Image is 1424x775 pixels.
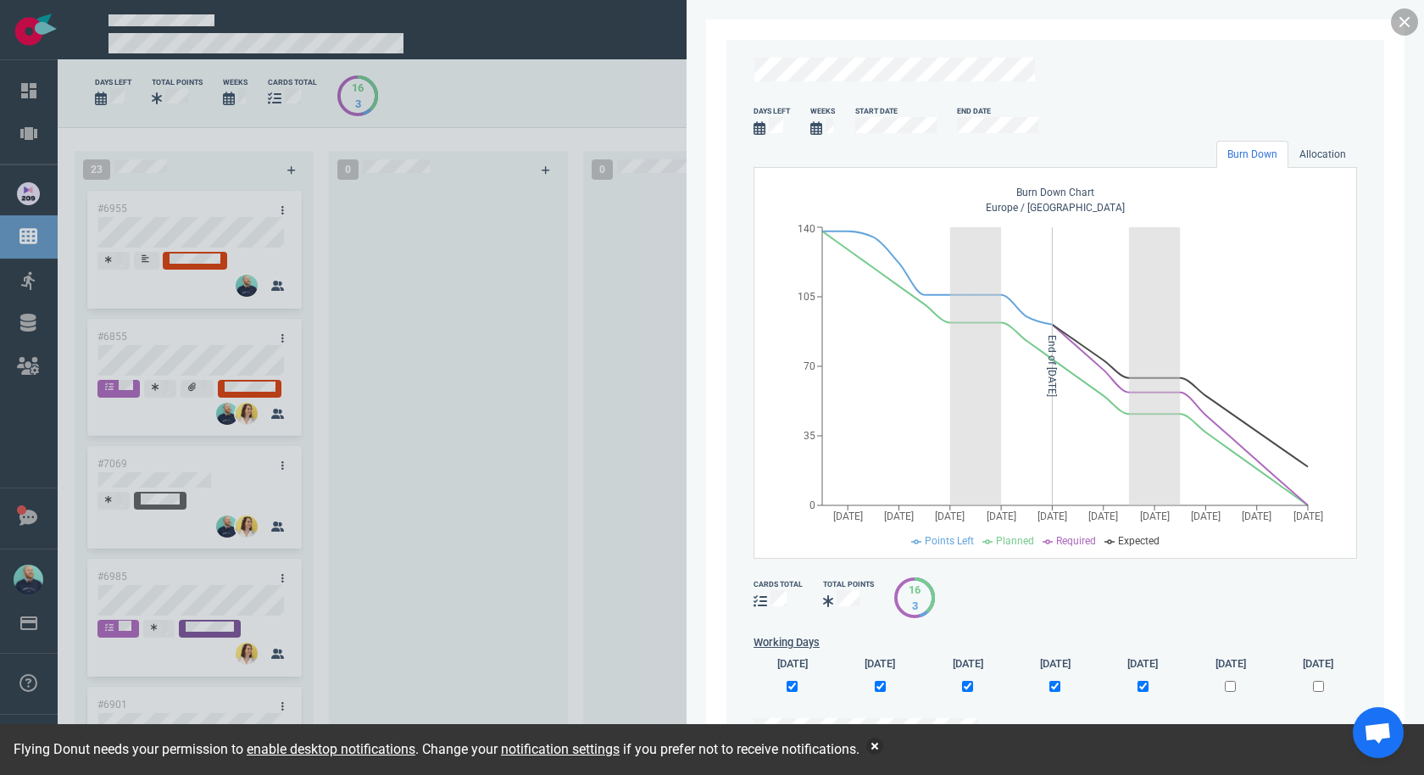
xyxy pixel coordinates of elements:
[996,535,1034,547] span: Planned
[987,510,1016,521] tspan: [DATE]
[1353,707,1404,758] div: Ouvrir le chat
[1016,187,1094,198] span: Burn Down Chart
[935,510,965,521] tspan: [DATE]
[1088,510,1118,521] tspan: [DATE]
[1293,510,1323,521] tspan: [DATE]
[798,223,815,235] tspan: 140
[1191,510,1221,521] tspan: [DATE]
[1046,335,1058,397] tspan: End of [DATE]
[804,430,815,442] tspan: 35
[953,655,983,672] label: [DATE]
[1303,655,1333,672] label: [DATE]
[884,510,914,521] tspan: [DATE]
[804,360,815,372] tspan: 70
[855,106,937,117] div: Start Date
[1288,141,1357,168] a: Allocation
[1215,655,1246,672] label: [DATE]
[1127,655,1158,672] label: [DATE]
[957,106,1038,117] div: End Date
[809,499,815,511] tspan: 0
[14,741,415,757] span: Flying Donut needs your permission to
[1056,535,1096,547] span: Required
[1118,535,1160,547] span: Expected
[777,655,808,672] label: [DATE]
[754,106,790,117] div: days left
[810,106,835,117] div: Weeks
[247,741,415,757] a: enable desktop notifications
[754,579,803,590] div: cards total
[754,634,1357,650] label: Working Days
[925,535,974,547] span: Points Left
[823,579,874,590] div: Total Points
[909,582,921,598] div: 16
[501,741,620,757] a: notification settings
[1242,510,1271,521] tspan: [DATE]
[798,291,815,303] tspan: 105
[1216,141,1288,168] a: Burn Down
[833,510,863,521] tspan: [DATE]
[1140,510,1170,521] tspan: [DATE]
[415,741,859,757] span: . Change your if you prefer not to receive notifications.
[1037,510,1067,521] tspan: [DATE]
[771,185,1339,219] div: Europe / [GEOGRAPHIC_DATA]
[865,655,895,672] label: [DATE]
[1040,655,1071,672] label: [DATE]
[909,598,921,614] div: 3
